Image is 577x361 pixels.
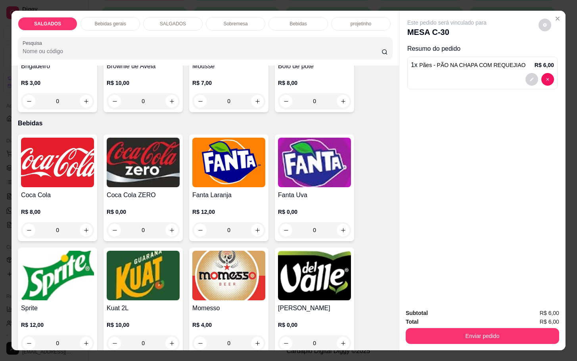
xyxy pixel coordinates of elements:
span: Pães - PÃO NA CHAPA COM REQUEJIAO [419,62,525,68]
strong: Total [406,319,418,325]
p: R$ 12,00 [21,321,94,329]
button: increase-product-quantity [80,95,92,108]
img: product-image [278,138,351,187]
h4: Coca Cola ZERO [107,190,180,200]
label: Pesquisa [23,40,45,46]
button: decrease-product-quantity [108,95,121,108]
p: R$ 10,00 [107,321,180,329]
p: Bebidas [18,119,393,128]
button: Close [551,12,564,25]
p: MESA C-30 [407,27,487,38]
h4: Sprite [21,303,94,313]
span: R$ 6,00 [540,317,559,326]
p: Bebidas [289,21,307,27]
p: SALGADOS [34,21,61,27]
p: R$ 0,00 [107,208,180,216]
span: R$ 6,00 [540,309,559,317]
p: R$ 10,00 [107,79,180,87]
img: product-image [21,251,94,300]
button: decrease-product-quantity [108,337,121,349]
p: R$ 3,00 [21,79,94,87]
p: Bebidas gerais [94,21,126,27]
p: 1 x [411,60,526,70]
button: decrease-product-quantity [539,19,551,31]
h4: Fanta Laranja [192,190,265,200]
button: increase-product-quantity [165,95,178,108]
img: product-image [21,138,94,187]
p: R$ 4,00 [192,321,265,329]
p: Este pedido será vinculado para [407,19,487,27]
p: projetinho [351,21,372,27]
p: R$ 7,00 [192,79,265,87]
img: product-image [192,251,265,300]
p: SALGADOS [160,21,186,27]
button: increase-product-quantity [337,95,349,108]
p: Resumo do pedido [407,44,558,54]
button: increase-product-quantity [165,337,178,349]
p: R$ 0,00 [278,321,351,329]
p: R$ 6,00 [535,61,554,69]
p: R$ 0,00 [278,208,351,216]
h4: Bolo de pote [278,61,351,71]
input: Pesquisa [23,47,381,55]
h4: Brownie de Avelã [107,61,180,71]
h4: Momesso [192,303,265,313]
p: R$ 8,00 [278,79,351,87]
h4: Fanta Uva [278,190,351,200]
img: product-image [192,138,265,187]
img: product-image [107,138,180,187]
button: decrease-product-quantity [280,95,292,108]
strong: Subtotal [406,310,428,316]
button: decrease-product-quantity [23,95,35,108]
h4: [PERSON_NAME] [278,303,351,313]
button: decrease-product-quantity [541,73,554,86]
p: R$ 8,00 [21,208,94,216]
img: product-image [278,251,351,300]
button: increase-product-quantity [251,95,264,108]
button: decrease-product-quantity [525,73,538,86]
h4: Brigadeiro [21,61,94,71]
p: Sobremesa [223,21,247,27]
p: R$ 12,00 [192,208,265,216]
h4: Kuat 2L [107,303,180,313]
h4: Mousse [192,61,265,71]
button: Enviar pedido [406,328,559,344]
button: decrease-product-quantity [194,95,207,108]
h4: Coca Cola [21,190,94,200]
img: product-image [107,251,180,300]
